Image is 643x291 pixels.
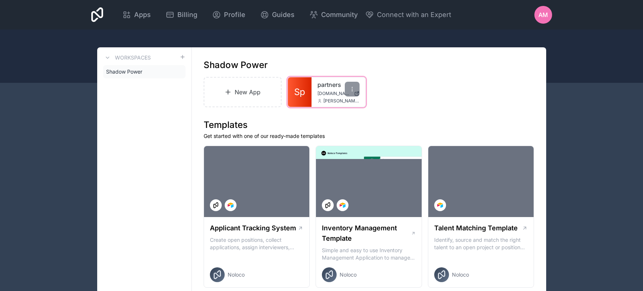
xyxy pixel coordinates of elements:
[272,10,295,20] span: Guides
[317,91,360,97] a: [DOMAIN_NAME]
[204,59,268,71] h1: Shadow Power
[204,77,282,107] a: New App
[317,80,360,89] a: partners
[452,271,469,278] span: Noloco
[288,77,312,107] a: Sp
[204,132,534,140] p: Get started with one of our ready-made templates
[434,236,528,251] p: Identify, source and match the right talent to an open project or position with our Talent Matchi...
[365,10,451,20] button: Connect with an Expert
[434,223,518,233] h1: Talent Matching Template
[322,247,416,261] p: Simple and easy to use Inventory Management Application to manage your stock, orders and Manufact...
[115,54,151,61] h3: Workspaces
[538,10,548,19] span: AM
[204,119,534,131] h1: Templates
[224,10,245,20] span: Profile
[177,10,197,20] span: Billing
[228,271,245,278] span: Noloco
[134,10,151,20] span: Apps
[210,223,296,233] h1: Applicant Tracking System
[340,202,346,208] img: Airtable Logo
[377,10,451,20] span: Connect with an Expert
[303,7,364,23] a: Community
[321,10,358,20] span: Community
[103,53,151,62] a: Workspaces
[294,86,305,98] span: Sp
[323,98,360,104] span: [PERSON_NAME][EMAIL_ADDRESS][DOMAIN_NAME]
[317,91,351,97] span: [DOMAIN_NAME]
[437,202,443,208] img: Airtable Logo
[103,65,186,78] a: Shadow Power
[254,7,300,23] a: Guides
[322,223,411,244] h1: Inventory Management Template
[210,236,304,251] p: Create open positions, collect applications, assign interviewers, centralise candidate feedback a...
[106,68,142,75] span: Shadow Power
[116,7,157,23] a: Apps
[340,271,357,278] span: Noloco
[206,7,251,23] a: Profile
[160,7,203,23] a: Billing
[228,202,234,208] img: Airtable Logo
